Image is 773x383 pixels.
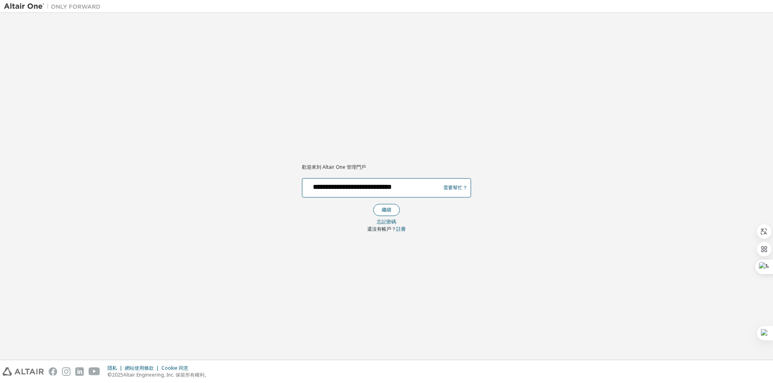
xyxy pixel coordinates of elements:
[112,371,123,378] font: 2025
[443,184,467,191] font: 需要幫忙？
[161,365,188,371] font: Cookie 同意
[123,371,209,378] font: Altair Engineering, Inc. 保留所有權利。
[62,367,70,376] img: instagram.svg
[373,204,400,216] button: 繼續
[107,365,117,371] font: 隱私
[75,367,84,376] img: linkedin.svg
[367,225,396,232] font: 還沒有帳戶？
[2,367,44,376] img: altair_logo.svg
[107,371,112,378] font: ©
[377,218,396,225] font: 忘記密碼
[125,365,154,371] font: 網站使用條款
[89,367,100,376] img: youtube.svg
[396,225,406,232] a: 註冊
[382,206,391,213] font: 繼續
[49,367,57,376] img: facebook.svg
[4,2,105,10] img: 牽牛星一號
[302,164,366,171] font: 歡迎來到 Altair One 管理門戶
